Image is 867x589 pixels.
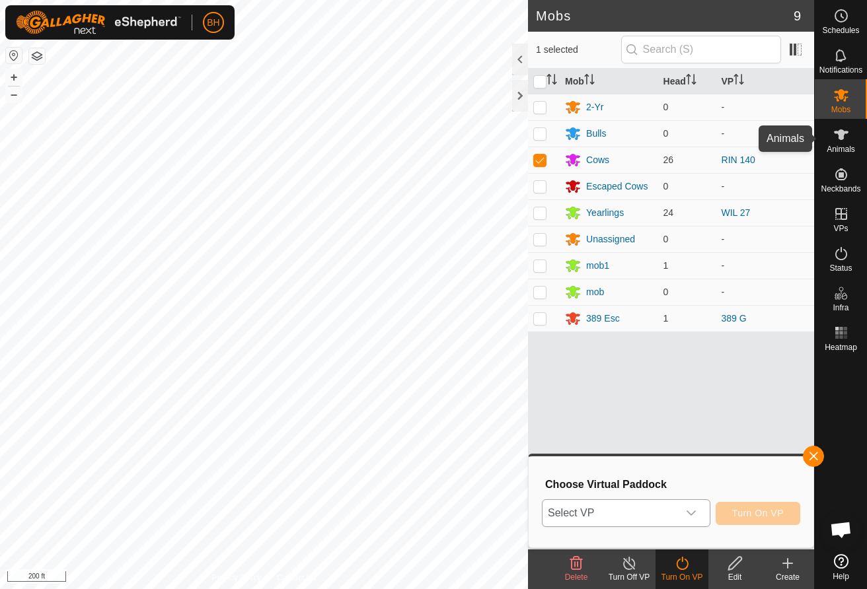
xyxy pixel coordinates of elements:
[825,343,857,351] span: Heatmap
[829,264,852,272] span: Status
[732,508,784,518] span: Turn On VP
[734,76,744,87] p-sorticon: Activate to sort
[586,100,603,114] div: 2-Yr
[536,8,794,24] h2: Mobs
[722,313,747,324] a: 389 G
[565,572,588,582] span: Delete
[716,502,800,525] button: Turn On VP
[663,128,669,139] span: 0
[586,153,609,167] div: Cows
[827,145,855,153] span: Animals
[794,6,801,26] span: 9
[833,572,849,580] span: Help
[16,11,181,34] img: Gallagher Logo
[716,173,814,199] td: -
[716,120,814,147] td: -
[586,206,624,220] div: Yearlings
[663,155,674,165] span: 26
[663,313,669,324] span: 1
[656,571,708,583] div: Turn On VP
[621,36,781,63] input: Search (S)
[560,69,658,94] th: Mob
[586,232,635,246] div: Unassigned
[678,500,704,526] div: dropdown trigger
[545,478,800,491] h3: Choose Virtual Paddock
[603,571,656,583] div: Turn Off VP
[6,69,22,85] button: +
[547,76,557,87] p-sorticon: Activate to sort
[663,102,669,112] span: 0
[584,76,595,87] p-sorticon: Activate to sort
[207,16,219,30] span: BH
[833,304,848,312] span: Infra
[586,259,609,273] div: mob1
[821,510,861,549] div: Open chat
[543,500,678,526] span: Select VP
[708,571,761,583] div: Edit
[722,207,751,218] a: WIL 27
[211,572,261,584] a: Privacy Policy
[815,549,867,586] a: Help
[663,260,669,271] span: 1
[822,26,859,34] span: Schedules
[819,66,862,74] span: Notifications
[6,87,22,102] button: –
[663,287,669,297] span: 0
[833,225,848,232] span: VPs
[716,226,814,252] td: -
[716,252,814,279] td: -
[586,180,648,193] div: Escaped Cows
[686,76,697,87] p-sorticon: Activate to sort
[29,48,45,64] button: Map Layers
[821,185,860,193] span: Neckbands
[658,69,716,94] th: Head
[761,571,814,583] div: Create
[536,43,621,57] span: 1 selected
[716,94,814,120] td: -
[586,285,604,299] div: mob
[663,234,669,244] span: 0
[663,207,674,218] span: 24
[663,181,669,191] span: 0
[6,48,22,63] button: Reset Map
[722,155,755,165] a: RIN 140
[716,69,814,94] th: VP
[586,312,620,326] div: 389 Esc
[716,279,814,305] td: -
[586,127,606,141] div: Bulls
[831,106,850,114] span: Mobs
[277,572,316,584] a: Contact Us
